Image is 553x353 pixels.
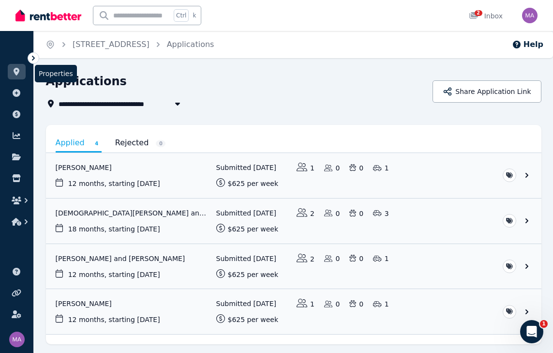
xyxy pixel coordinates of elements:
[15,8,81,23] img: RentBetter
[512,39,543,50] button: Help
[433,80,541,103] button: Share Application Link
[115,135,166,151] a: Rejected
[522,8,538,23] img: Matthew
[92,140,102,147] span: 4
[34,31,225,58] nav: Breadcrumb
[167,40,214,49] a: Applications
[35,65,77,82] span: Properties
[156,140,165,147] span: 0
[46,74,127,89] h1: Applications
[46,289,541,334] a: View application: Erdal Deniz
[73,40,149,49] a: [STREET_ADDRESS]
[193,12,196,19] span: k
[469,11,503,21] div: Inbox
[9,332,25,347] img: Matthew
[540,320,548,328] span: 1
[56,135,102,153] a: Applied
[475,10,482,16] span: 2
[46,244,541,289] a: View application: Rasim Yilmaz and Leyla Kabaran
[520,320,543,343] iframe: Intercom live chat
[46,153,541,198] a: View application: Mani Basam
[174,9,189,22] span: Ctrl
[46,199,541,244] a: View application: Muhammad Usman Ashraf and Sana Gul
